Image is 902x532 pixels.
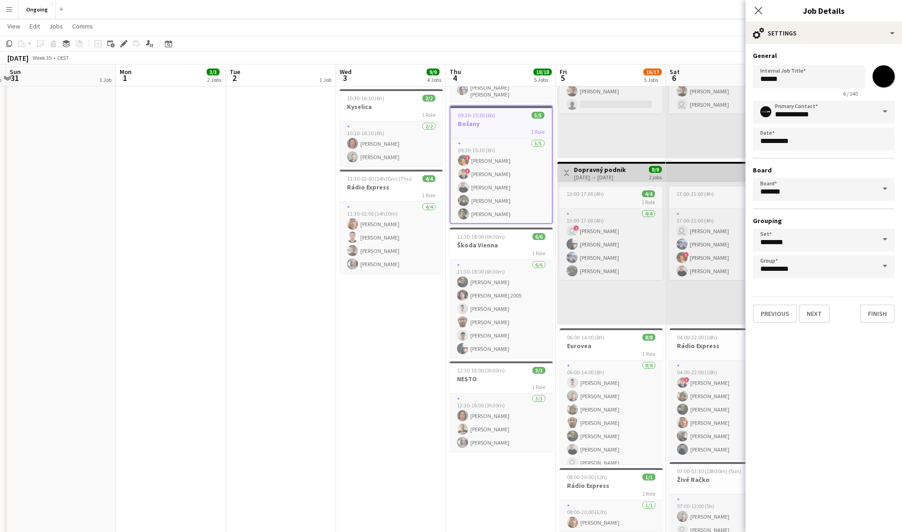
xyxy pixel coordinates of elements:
span: 1 Role [642,199,655,206]
app-card-role: 8/806:00-14:00 (8h)[PERSON_NAME][PERSON_NAME][PERSON_NAME][PERSON_NAME][PERSON_NAME][PERSON_NAME]... [560,360,663,485]
span: Thu [450,68,461,76]
span: 6/6 [532,233,545,240]
span: Fri [560,68,567,76]
span: 08:00-20:00 (12h) [567,474,607,481]
span: Tue [230,68,240,76]
button: Ongoing [19,0,56,18]
span: 1 Role [422,192,435,199]
span: 12:30-16:00 (3h30m) [457,367,505,374]
h3: Eurovea [560,342,663,350]
span: 1/1 [642,474,655,481]
span: 17:00-21:00 (4h) [676,190,714,197]
span: 4/4 [422,175,435,182]
app-job-card: 17:00-21:00 (4h)4/41 Role4/417:00-21:00 (4h) [PERSON_NAME][PERSON_NAME]![PERSON_NAME][PERSON_NAME] [669,187,772,280]
span: 1 [118,73,132,83]
span: ! [683,252,689,257]
span: 11:30-18:00 (6h30m) [457,233,505,240]
span: Edit [29,22,40,30]
span: ! [465,168,470,174]
span: ! [465,155,470,160]
h3: Board [753,166,895,174]
app-job-card: 11:30-02:00 (14h30m) (Thu)4/4Rádio Express1 Role4/411:30-02:00 (14h30m)[PERSON_NAME][PERSON_NAME]... [340,170,443,273]
span: 04:00-22:00 (18h) [677,334,717,341]
h3: Dopravný podnik [574,166,626,174]
h3: Grouping [753,217,895,225]
app-card-role: 6/604:00-22:00 (18h)![PERSON_NAME][PERSON_NAME][PERSON_NAME][PERSON_NAME][PERSON_NAME][PERSON_NAME] [670,360,773,458]
span: 5 [558,73,567,83]
h3: Živé Račko [670,475,773,484]
app-job-card: 13:00-17:00 (4h)4/41 Role4/413:00-17:00 (4h) ![PERSON_NAME][PERSON_NAME][PERSON_NAME][PERSON_NAME] [559,187,662,280]
div: CEST [57,54,69,61]
span: 8/8 [649,166,662,173]
span: 06:00-14:00 (8h) [567,334,604,341]
span: 6 / 140 [836,90,865,97]
h3: Rádio Express [560,481,663,490]
button: Finish [860,304,895,323]
span: 3 [338,73,352,83]
app-job-card: 06:00-14:00 (8h)8/8Eurovea1 Role8/806:00-14:00 (8h)[PERSON_NAME][PERSON_NAME][PERSON_NAME][PERSON... [560,328,663,464]
div: 5 Jobs [644,76,661,83]
span: Comms [72,22,93,30]
app-card-role: 6/611:30-18:00 (6h30m)[PERSON_NAME][PERSON_NAME] 2005[PERSON_NAME][PERSON_NAME][PERSON_NAME][PERS... [450,260,553,358]
div: 1 Job [99,76,111,83]
button: Previous [753,304,797,323]
span: 1 Role [532,383,545,390]
h3: General [753,51,895,60]
h3: Kyselica [340,103,443,111]
span: Jobs [49,22,63,30]
div: [DATE] [7,53,29,63]
button: Next [799,304,830,323]
div: 09:30-15:30 (6h)5/5Bošany1 Role5/509:30-15:30 (6h)![PERSON_NAME]![PERSON_NAME][PERSON_NAME][PERSO... [450,105,553,224]
app-job-card: 04:00-22:00 (18h)6/6Rádio Express1 Role6/604:00-22:00 (18h)![PERSON_NAME][PERSON_NAME][PERSON_NAM... [670,328,773,458]
span: 16/17 [643,69,662,75]
div: 1 Job [319,76,331,83]
span: 1 Role [422,111,435,118]
span: ! [573,225,579,231]
div: [DATE] → [DATE] [574,174,626,181]
a: Jobs [46,20,67,32]
app-card-role: 5/509:30-15:30 (6h)![PERSON_NAME]![PERSON_NAME][PERSON_NAME][PERSON_NAME][PERSON_NAME] [451,138,552,223]
span: 10:30-16:30 (6h) [347,95,384,102]
span: 07:00-01:30 (18h30m) (Sun) [677,468,741,475]
div: 2 jobs [649,173,662,181]
span: Sun [10,68,21,76]
div: 2 Jobs [207,76,221,83]
h3: Rádio Express [670,342,773,350]
h3: Škoda Vienna [450,241,553,249]
h3: Job Details [746,5,902,17]
span: 9/9 [427,69,439,75]
span: 3/3 [532,367,545,374]
div: Settings [746,22,902,44]
span: View [7,22,20,30]
span: 1 Role [642,490,655,497]
span: 1 Role [642,350,655,357]
app-job-card: 12:30-16:00 (3h30m)3/3NESTO1 Role3/312:30-16:00 (3h30m)[PERSON_NAME][PERSON_NAME][PERSON_NAME] [450,361,553,452]
div: 5 Jobs [534,76,551,83]
span: Sat [670,68,680,76]
app-job-card: 08:00-20:00 (12h)1/1Rádio Express1 Role1/108:00-20:00 (12h)[PERSON_NAME] [560,468,663,532]
a: Edit [26,20,44,32]
span: Mon [120,68,132,76]
span: ! [684,377,689,383]
span: 1 Role [531,128,544,135]
a: View [4,20,24,32]
h3: NESTO [450,375,553,383]
app-job-card: 11:30-18:00 (6h30m)6/6Škoda Vienna1 Role6/611:30-18:00 (6h30m)[PERSON_NAME][PERSON_NAME] 2005[PER... [450,228,553,358]
span: 13:00-17:00 (4h) [567,190,604,197]
app-card-role: 4/413:00-17:00 (4h) ![PERSON_NAME][PERSON_NAME][PERSON_NAME][PERSON_NAME] [559,209,662,280]
app-card-role: 3/312:30-16:00 (3h30m)[PERSON_NAME][PERSON_NAME][PERSON_NAME] [450,394,553,452]
span: 2 [228,73,240,83]
h3: Bošany [451,120,552,128]
span: 5/5 [532,112,544,119]
span: 8/8 [642,334,655,341]
span: Wed [340,68,352,76]
app-job-card: 10:30-16:30 (6h)2/2Kyselica1 Role2/210:30-16:30 (6h)[PERSON_NAME][PERSON_NAME] [340,89,443,166]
